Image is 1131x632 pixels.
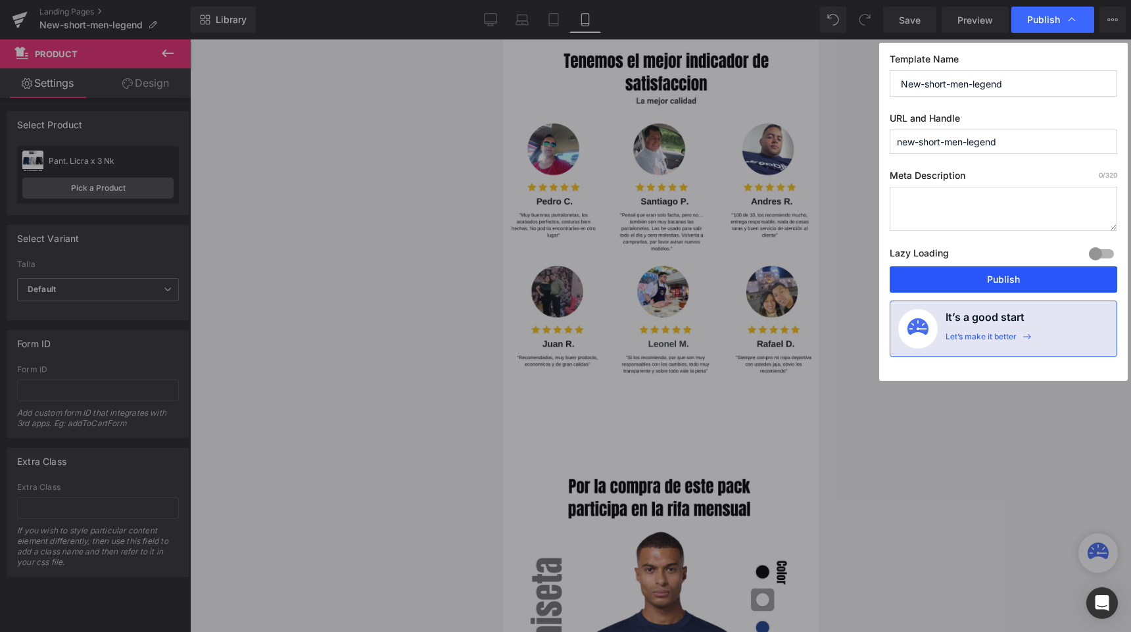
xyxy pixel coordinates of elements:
div: Let’s make it better [946,331,1017,349]
span: Publish [1027,14,1060,26]
button: Publish [890,266,1117,293]
div: Open Intercom Messenger [1086,587,1118,619]
span: 0 [1099,171,1103,179]
label: URL and Handle [890,112,1117,130]
label: Template Name [890,53,1117,70]
label: Lazy Loading [890,245,949,266]
span: /320 [1099,171,1117,179]
h4: It’s a good start [946,309,1024,331]
img: onboarding-status.svg [907,318,928,339]
label: Meta Description [890,170,1117,187]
